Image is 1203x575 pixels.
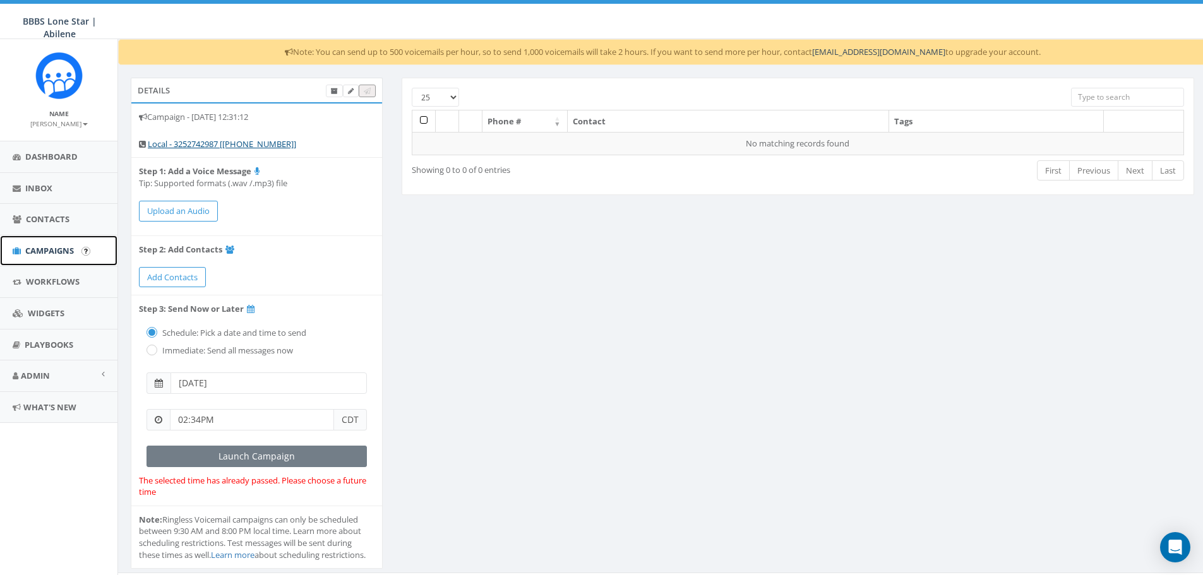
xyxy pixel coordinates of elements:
[1071,88,1184,107] input: Type to search
[21,370,50,381] span: Admin
[364,86,371,95] span: Attach the audio file to test
[211,549,254,560] a: Learn more
[28,307,64,319] span: Widgets
[147,271,198,283] span: Add Contacts
[331,86,338,95] span: Archive Campaign
[131,78,383,103] div: Details
[23,401,76,413] span: What's New
[412,132,1185,155] td: No matching records found
[139,165,251,177] b: Step 1: Add a Voice Message
[30,117,88,129] a: [PERSON_NAME]
[568,110,890,133] th: Contact
[159,345,293,357] label: Immediate: Send all messages now
[131,104,382,131] li: Campaign - [DATE] 12:31:12
[139,514,366,560] span: Ringless Voicemail campaigns can only be scheduled between 9:30 AM and 8:00 PM local time. Learn ...
[348,86,354,95] span: Edit Campaign Title
[139,303,244,314] b: Step 3: Send Now or Later
[1069,160,1118,181] a: Previous
[889,110,1104,133] th: Tags
[139,475,374,498] div: The selected time has already passed. Please choose a future time
[812,46,945,57] a: [EMAIL_ADDRESS][DOMAIN_NAME]
[25,151,78,162] span: Dashboard
[26,276,80,287] span: Workflows
[49,109,69,118] small: Name
[1160,532,1190,562] div: Open Intercom Messenger
[25,245,74,256] span: Campaigns
[412,159,722,176] div: Showing 0 to 0 of 0 entries
[1037,160,1070,181] a: First
[23,15,97,40] span: BBBS Lone Star | Abilene
[159,327,306,340] label: Schedule: Pick a date and time to send
[35,52,83,99] img: Rally_Corp_Icon_1.png
[1152,160,1184,181] a: Last
[334,409,367,430] span: CDT
[26,213,69,225] span: Contacts
[30,119,88,128] small: [PERSON_NAME]
[139,514,162,525] b: Note:
[139,244,222,255] b: Step 2: Add Contacts
[148,138,296,150] a: Local - 3252742987 [[PHONE_NUMBER]]
[482,110,568,133] th: Phone #: activate to sort column ascending
[139,177,287,189] l: Tip: Supported formats (.wav /.mp3) file
[81,247,90,256] input: Submit
[139,201,218,222] button: Upload an Audio
[25,182,52,194] span: Inbox
[25,339,73,350] span: Playbooks
[139,267,206,288] a: Add Contacts
[1118,160,1152,181] a: Next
